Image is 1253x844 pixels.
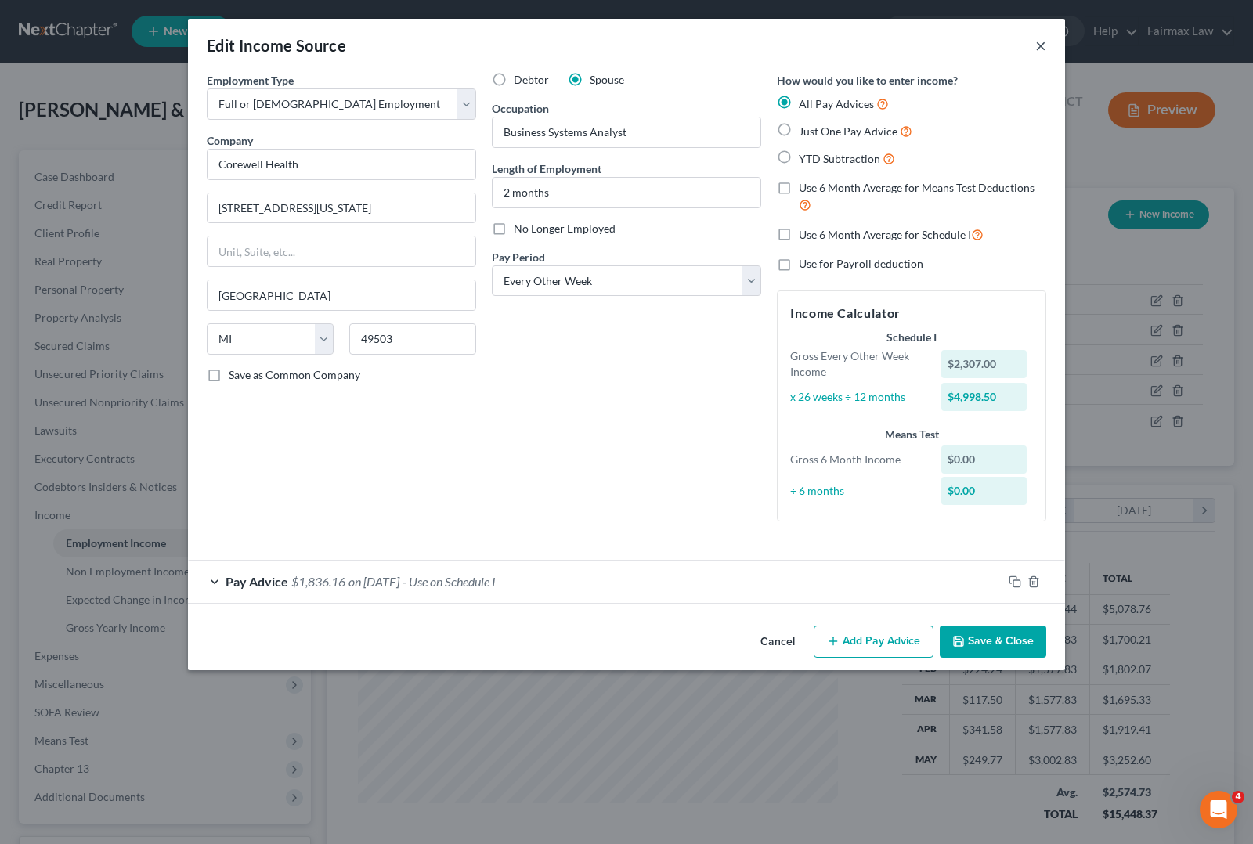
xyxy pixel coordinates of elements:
input: Enter address... [208,193,475,223]
label: How would you like to enter income? [777,72,958,88]
button: Cancel [748,627,807,658]
div: Gross Every Other Week Income [782,348,933,380]
label: Length of Employment [492,161,601,177]
span: Company [207,134,253,147]
h5: Income Calculator [790,304,1033,323]
button: × [1035,36,1046,55]
span: Use for Payroll deduction [799,257,923,270]
span: Use 6 Month Average for Schedule I [799,228,971,241]
span: Employment Type [207,74,294,87]
div: $4,998.50 [941,383,1027,411]
div: Means Test [790,427,1033,442]
div: $0.00 [941,477,1027,505]
div: Schedule I [790,330,1033,345]
div: Gross 6 Month Income [782,452,933,467]
span: Save as Common Company [229,368,360,381]
span: 4 [1232,791,1244,803]
input: ex: 2 years [493,178,760,207]
input: Enter zip... [349,323,476,355]
button: Add Pay Advice [814,626,933,658]
span: Pay Period [492,251,545,264]
button: Save & Close [940,626,1046,658]
div: $0.00 [941,445,1027,474]
span: YTD Subtraction [799,152,880,165]
span: Pay Advice [226,574,288,589]
span: - Use on Schedule I [403,574,496,589]
div: x 26 weeks ÷ 12 months [782,389,933,405]
span: No Longer Employed [514,222,616,235]
span: Use 6 Month Average for Means Test Deductions [799,181,1035,194]
span: Debtor [514,73,549,86]
div: ÷ 6 months [782,483,933,499]
span: Spouse [590,73,624,86]
span: $1,836.16 [291,574,345,589]
iframe: Intercom live chat [1200,791,1237,828]
input: Unit, Suite, etc... [208,236,475,266]
div: $2,307.00 [941,350,1027,378]
input: Search company by name... [207,149,476,180]
span: on [DATE] [348,574,399,589]
input: -- [493,117,760,147]
input: Enter city... [208,280,475,310]
span: Just One Pay Advice [799,124,897,138]
div: Edit Income Source [207,34,346,56]
label: Occupation [492,100,549,117]
span: All Pay Advices [799,97,874,110]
